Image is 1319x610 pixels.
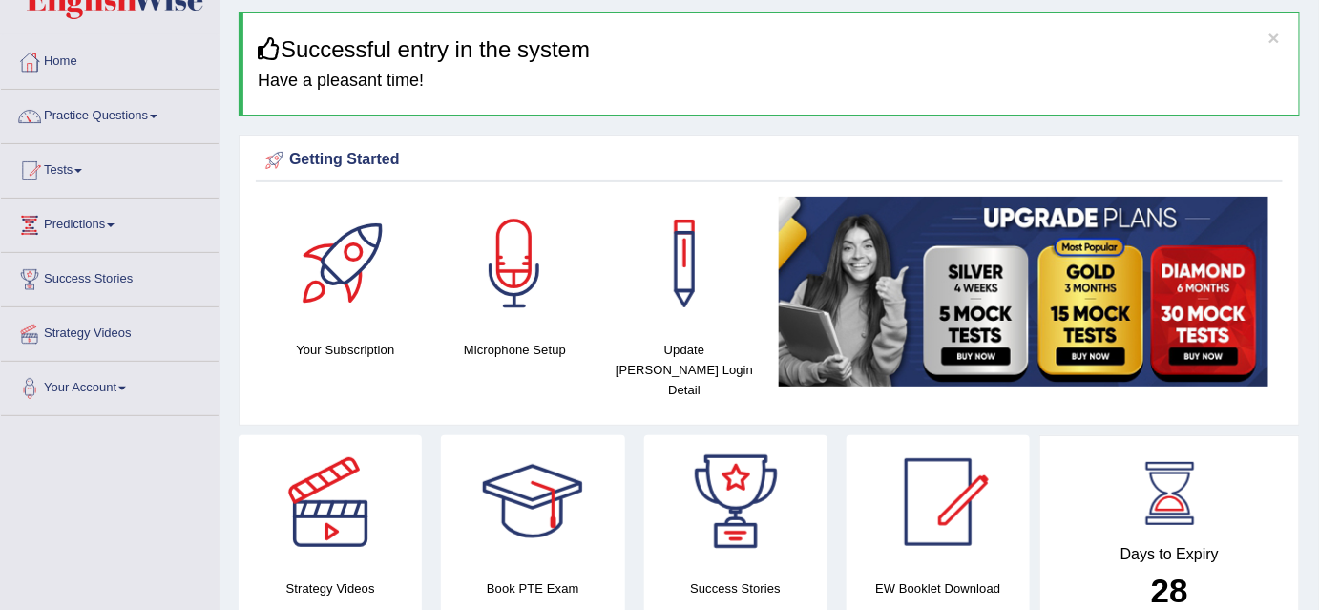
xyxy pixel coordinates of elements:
b: 28 [1151,572,1188,609]
a: Tests [1,144,219,192]
h3: Successful entry in the system [258,37,1285,62]
a: Practice Questions [1,90,219,137]
a: Predictions [1,199,219,246]
a: Strategy Videos [1,307,219,355]
a: Success Stories [1,253,219,301]
h4: Microphone Setup [440,340,591,360]
h4: Success Stories [644,578,827,599]
h4: Strategy Videos [239,578,422,599]
h4: Have a pleasant time! [258,72,1285,91]
img: small5.jpg [779,197,1268,387]
h4: Your Subscription [270,340,421,360]
div: Getting Started [261,146,1278,175]
h4: Book PTE Exam [441,578,624,599]
a: Home [1,35,219,83]
h4: EW Booklet Download [847,578,1030,599]
a: Your Account [1,362,219,410]
h4: Update [PERSON_NAME] Login Detail [609,340,760,400]
h4: Days to Expiry [1061,546,1278,563]
button: × [1268,28,1280,48]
